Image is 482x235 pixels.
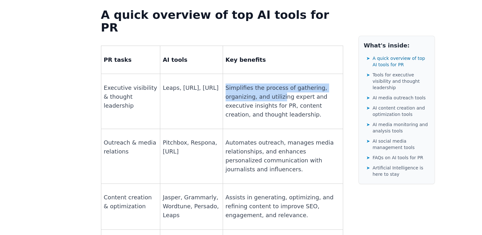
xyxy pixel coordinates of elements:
[366,137,429,152] a: ➤AI social media management tools
[366,154,370,161] span: ➤
[366,165,370,171] span: ➤
[163,193,220,220] p: Jasper, Grammarly, Wordtune, Persado, Leaps
[366,105,370,111] span: ➤
[366,93,429,102] a: ➤AI media outreach tools
[372,121,429,134] span: AI media monitoring and analysis tools
[163,138,220,156] p: Pitchbox, Respona, [URL]
[366,163,429,179] a: ➤Artificial Intelligence is here to stay
[226,56,266,63] strong: Key benefits
[366,72,370,78] span: ➤
[104,138,157,156] p: Outreach & media relations
[226,83,340,119] p: Simplifies the process of gathering, organizing, and utilizing expert and executive insights for ...
[372,95,426,101] span: AI media outreach tools
[163,56,187,63] strong: AI tools
[366,70,429,92] a: ➤Tools for executive visibility and thought leadership
[364,41,429,50] h2: What's inside:
[366,120,429,135] a: ➤AI media monitoring and analysis tools
[163,83,220,92] p: Leaps, [URL], [URL]
[372,165,429,177] span: Artificial Intelligence is here to stay
[366,55,370,61] span: ➤
[366,138,370,144] span: ➤
[101,8,329,34] strong: A quick overview of top AI tools for PR
[372,55,429,68] span: A quick overview of top AI tools for PR
[366,121,370,128] span: ➤
[366,54,429,69] a: ➤A quick overview of top AI tools for PR
[226,138,340,174] p: Automates outreach, manages media relationships, and enhances personalized communication with jou...
[104,56,132,63] strong: PR tasks
[104,193,157,211] p: Content creation & optimization
[366,103,429,119] a: ➤AI content creation and optimization tools
[372,72,429,91] span: Tools for executive visibility and thought leadership
[366,95,370,101] span: ➤
[372,105,429,117] span: AI content creation and optimization tools
[372,154,423,161] span: FAQs on AI tools for PR
[226,193,340,220] p: Assists in generating, optimizing, and refining content to improve SEO, engagement, and relevance.
[372,138,429,151] span: AI social media management tools
[366,153,429,162] a: ➤FAQs on AI tools for PR
[104,83,157,110] p: Executive visibility & thought leadership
